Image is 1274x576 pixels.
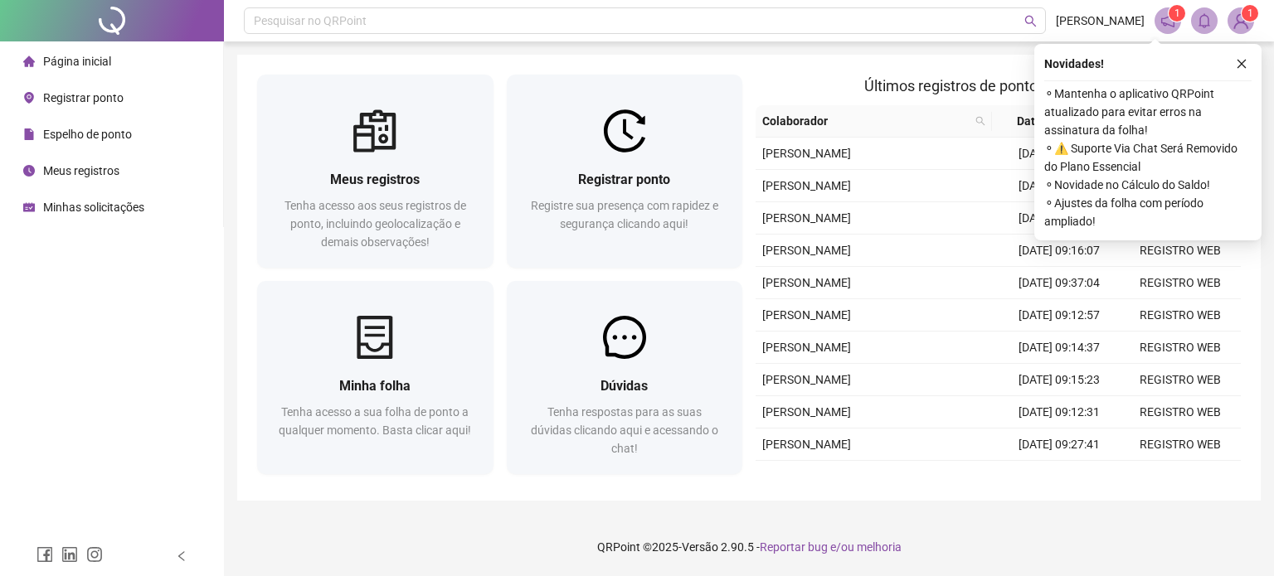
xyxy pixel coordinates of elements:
[972,109,989,133] span: search
[578,172,670,187] span: Registrar ponto
[1120,428,1241,461] td: REGISTRO WEB
[531,405,718,455] span: Tenha respostas para as suas dúvidas clicando aqui e acessando o chat!
[1120,299,1241,332] td: REGISTRO WEB
[762,147,851,160] span: [PERSON_NAME]
[1120,267,1241,299] td: REGISTRO WEB
[23,165,35,177] span: clock-circle
[999,202,1120,235] td: [DATE] 09:24:00
[1228,8,1253,33] img: 91289
[682,540,718,554] span: Versão
[999,364,1120,396] td: [DATE] 09:15:23
[43,91,124,104] span: Registrar ponto
[23,92,35,104] span: environment
[760,540,902,554] span: Reportar bug e/ou melhoria
[284,199,466,249] span: Tenha acesso aos seus registros de ponto, incluindo geolocalização e demais observações!
[601,378,648,394] span: Dúvidas
[762,211,851,225] span: [PERSON_NAME]
[999,332,1120,364] td: [DATE] 09:14:37
[1120,396,1241,428] td: REGISTRO WEB
[999,112,1090,130] span: Data/Hora
[36,546,53,563] span: facebook
[1044,85,1252,139] span: ⚬ Mantenha o aplicativo QRPoint atualizado para evitar erros na assinatura da folha!
[999,428,1120,461] td: [DATE] 09:27:41
[507,75,743,268] a: Registrar pontoRegistre sua presença com rapidez e segurança clicando aqui!
[1160,13,1175,28] span: notification
[176,550,187,562] span: left
[999,138,1120,170] td: [DATE] 09:15:59
[86,546,103,563] span: instagram
[762,405,851,419] span: [PERSON_NAME]
[762,244,851,257] span: [PERSON_NAME]
[762,308,851,322] span: [PERSON_NAME]
[507,281,743,474] a: DúvidasTenha respostas para as suas dúvidas clicando aqui e acessando o chat!
[1120,461,1241,493] td: REGISTRO WEB
[762,276,851,289] span: [PERSON_NAME]
[339,378,411,394] span: Minha folha
[1024,15,1037,27] span: search
[43,55,111,68] span: Página inicial
[762,438,851,451] span: [PERSON_NAME]
[1247,7,1253,19] span: 1
[23,56,35,67] span: home
[1169,5,1185,22] sup: 1
[999,170,1120,202] td: [DATE] 09:18:04
[1236,58,1247,70] span: close
[1120,235,1241,267] td: REGISTRO WEB
[1242,5,1258,22] sup: Atualize o seu contato no menu Meus Dados
[43,164,119,177] span: Meus registros
[1056,12,1145,30] span: [PERSON_NAME]
[257,281,494,474] a: Minha folhaTenha acesso a sua folha de ponto a qualquer momento. Basta clicar aqui!
[975,116,985,126] span: search
[999,267,1120,299] td: [DATE] 09:37:04
[330,172,420,187] span: Meus registros
[762,179,851,192] span: [PERSON_NAME]
[864,77,1132,94] span: Últimos registros de ponto sincronizados
[43,128,132,141] span: Espelho de ponto
[1120,332,1241,364] td: REGISTRO WEB
[1120,364,1241,396] td: REGISTRO WEB
[23,201,35,213] span: schedule
[1044,194,1252,230] span: ⚬ Ajustes da folha com período ampliado!
[61,546,78,563] span: linkedin
[992,105,1110,138] th: Data/Hora
[257,75,494,268] a: Meus registrosTenha acesso aos seus registros de ponto, incluindo geolocalização e demais observa...
[531,199,718,230] span: Registre sua presença com rapidez e segurança clicando aqui!
[1044,55,1104,73] span: Novidades !
[762,341,851,354] span: [PERSON_NAME]
[224,518,1274,576] footer: QRPoint © 2025 - 2.90.5 -
[999,235,1120,267] td: [DATE] 09:16:07
[999,461,1120,493] td: [DATE] 09:33:54
[23,128,35,140] span: file
[1044,139,1252,176] span: ⚬ ⚠️ Suporte Via Chat Será Removido do Plano Essencial
[43,201,144,214] span: Minhas solicitações
[1044,176,1252,194] span: ⚬ Novidade no Cálculo do Saldo!
[999,396,1120,428] td: [DATE] 09:12:31
[279,405,471,437] span: Tenha acesso a sua folha de ponto a qualquer momento. Basta clicar aqui!
[999,299,1120,332] td: [DATE] 09:12:57
[1197,13,1212,28] span: bell
[762,112,969,130] span: Colaborador
[762,373,851,386] span: [PERSON_NAME]
[1174,7,1180,19] span: 1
